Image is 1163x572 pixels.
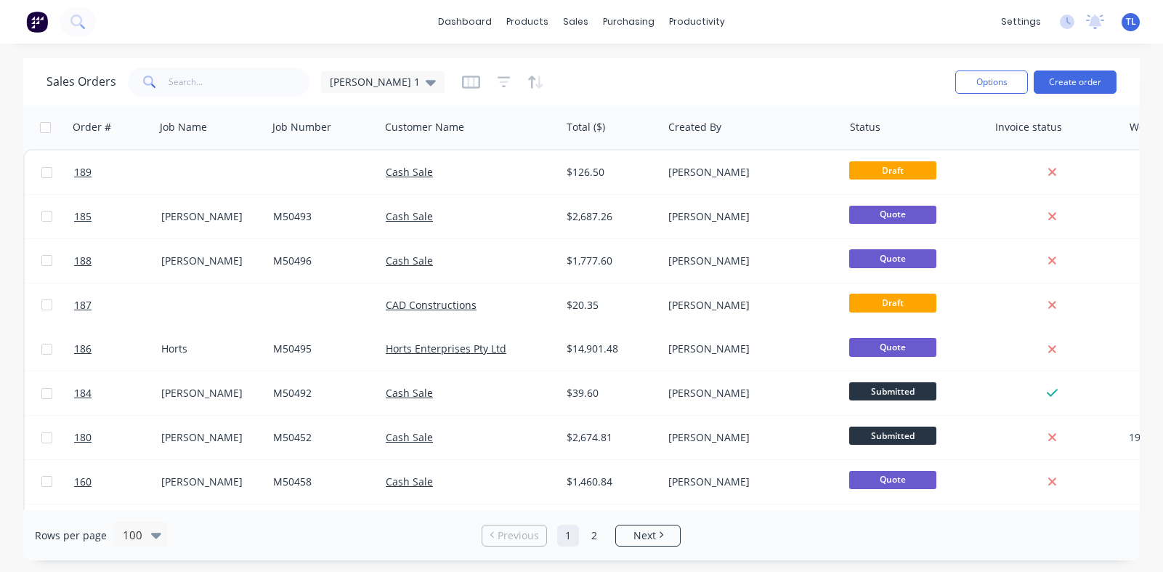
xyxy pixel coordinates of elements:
[74,386,92,400] span: 184
[668,209,830,224] div: [PERSON_NAME]
[1114,523,1148,557] iframe: Intercom live chat
[567,475,652,489] div: $1,460.84
[994,11,1048,33] div: settings
[849,338,936,356] span: Quote
[849,249,936,267] span: Quote
[74,327,161,371] a: 186
[849,471,936,489] span: Quote
[73,120,111,134] div: Order #
[596,11,662,33] div: purchasing
[74,430,92,445] span: 180
[161,430,257,445] div: [PERSON_NAME]
[476,525,686,547] ul: Pagination
[273,386,369,400] div: M50492
[1034,71,1117,94] button: Create order
[169,68,310,97] input: Search...
[849,294,936,312] span: Draft
[273,342,369,356] div: M50495
[161,386,257,400] div: [PERSON_NAME]
[386,165,433,179] a: Cash Sale
[74,475,92,489] span: 160
[482,528,546,543] a: Previous page
[668,475,830,489] div: [PERSON_NAME]
[273,254,369,268] div: M50496
[386,254,433,267] a: Cash Sale
[386,430,433,444] a: Cash Sale
[499,11,556,33] div: products
[662,11,732,33] div: productivity
[26,11,48,33] img: Factory
[850,120,880,134] div: Status
[74,504,161,548] a: 183
[583,525,605,547] a: Page 2
[557,525,579,547] a: Page 1 is your current page
[46,75,116,89] h1: Sales Orders
[431,11,499,33] a: dashboard
[35,528,107,543] span: Rows per page
[668,165,830,180] div: [PERSON_NAME]
[386,386,433,400] a: Cash Sale
[567,430,652,445] div: $2,674.81
[668,120,721,134] div: Created By
[567,298,652,313] div: $20.35
[74,342,92,356] span: 186
[668,298,830,313] div: [PERSON_NAME]
[386,475,433,488] a: Cash Sale
[668,254,830,268] div: [PERSON_NAME]
[849,427,936,445] span: Submitted
[330,74,420,89] span: [PERSON_NAME] 1
[386,209,433,223] a: Cash Sale
[567,120,605,134] div: Total ($)
[161,475,257,489] div: [PERSON_NAME]
[995,120,1062,134] div: Invoice status
[498,528,539,543] span: Previous
[74,416,161,459] a: 180
[74,283,161,327] a: 187
[385,120,464,134] div: Customer Name
[273,475,369,489] div: M50458
[955,71,1028,94] button: Options
[273,209,369,224] div: M50493
[668,342,830,356] div: [PERSON_NAME]
[386,342,506,355] a: Horts Enterprises Pty Ltd
[567,209,652,224] div: $2,687.26
[161,342,257,356] div: Horts
[74,239,161,283] a: 188
[74,209,92,224] span: 185
[849,206,936,224] span: Quote
[74,460,161,504] a: 160
[74,165,92,180] span: 189
[567,254,652,268] div: $1,777.60
[386,298,477,312] a: CAD Constructions
[74,254,92,268] span: 188
[567,342,652,356] div: $14,901.48
[74,195,161,238] a: 185
[616,528,680,543] a: Next page
[74,371,161,415] a: 184
[668,430,830,445] div: [PERSON_NAME]
[161,209,257,224] div: [PERSON_NAME]
[160,120,207,134] div: Job Name
[74,298,92,313] span: 187
[849,382,936,400] span: Submitted
[567,165,652,180] div: $126.50
[74,150,161,194] a: 189
[161,254,257,268] div: [PERSON_NAME]
[556,11,596,33] div: sales
[633,528,656,543] span: Next
[1126,15,1136,28] span: TL
[273,430,369,445] div: M50452
[567,386,652,400] div: $39.60
[668,386,830,400] div: [PERSON_NAME]
[272,120,331,134] div: Job Number
[849,161,936,180] span: Draft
